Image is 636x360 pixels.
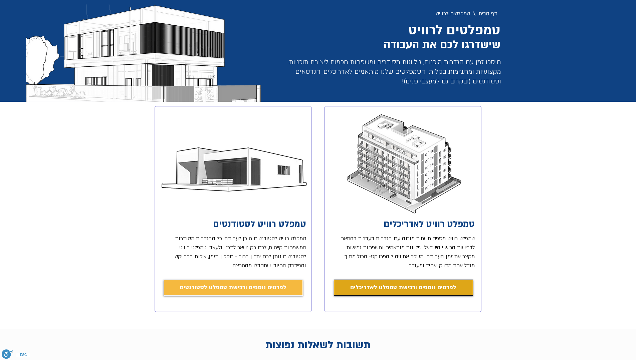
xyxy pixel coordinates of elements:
span: \ [473,11,475,17]
span: דף הבית [479,9,497,18]
a: טמפלטים לרוויט [432,7,473,20]
a: טמפלט רוויט לסטודנטים [213,218,306,230]
span: טמפלטים לרוויט [436,9,470,18]
img: בניין מגורים יונתן אלדד Revit Flow [344,114,462,214]
span: תשובות לשאלות נפוצות [265,338,371,352]
span: טמפלטים לרוויט [408,21,500,39]
a: טמפלט רוויט לאדריכלים [384,218,475,230]
img: וילה טמפלט רוויט יונתן אלדד [158,140,308,194]
span: לפרטים נוספים ורכישת טמפלט לסטודנטים [180,283,286,292]
span: טמפלט רוויט לסטודנטים מוכן לעבודה: כל ההגדרות מסודרות, המשפחות קיימות, לכם רק נשאר לתכנן ולעצב. ט... [175,235,306,269]
span: לפרטים נוספים ורכישת טמפלט לאדריכלים [350,283,456,292]
a: לפרטים נוספים ורכישה של טמפלט לסטודנטים [164,280,303,296]
img: וילה תכנון יונתן אלדד revit template [26,4,261,102]
span: חיסכו זמן עם הגדרות מוכנות, גיליונות מסודרים ומשפחות חכמות ליצירת תוכניות מקצועיות ומרשימות בקלות... [289,58,501,85]
a: לפרטים נוספים ורכישת טמפלט לאדריכלים [334,280,473,296]
span: - הכול מתוך מודל אחד מדויק, אחיד ומעודכן. [345,253,475,269]
nav: נתיב הניווט (breadcrumbs) [321,7,500,20]
span: שישדרגו לכם את העבודה [384,37,500,52]
a: דף הבית [475,7,500,20]
span: טמפלט רוויט מספק תשתית מוכנה עם הגדרות בעברית בהתאם לדרישות הרישוי הישראלי, גיליונות מותאמים ומשפ... [340,235,475,260]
